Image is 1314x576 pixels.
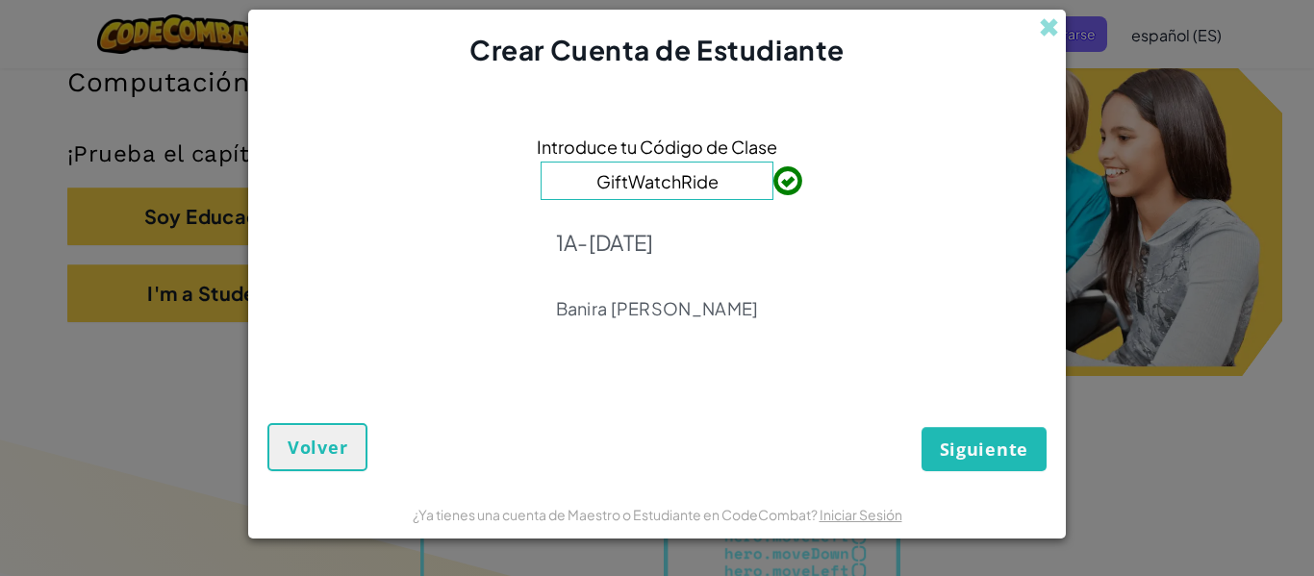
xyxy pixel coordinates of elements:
a: Iniciar Sesión [820,506,902,523]
p: Banira [PERSON_NAME] [556,297,759,320]
button: Volver [267,423,367,471]
button: Siguiente [922,427,1047,471]
p: 1A-[DATE] [556,229,759,256]
span: Siguiente [940,438,1028,461]
span: Crear Cuenta de Estudiante [469,33,845,66]
span: ¿Ya tienes una cuenta de Maestro o Estudiante en CodeCombat? [413,506,820,523]
span: Introduce tu Código de Clase [537,133,777,161]
span: Volver [288,436,347,459]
